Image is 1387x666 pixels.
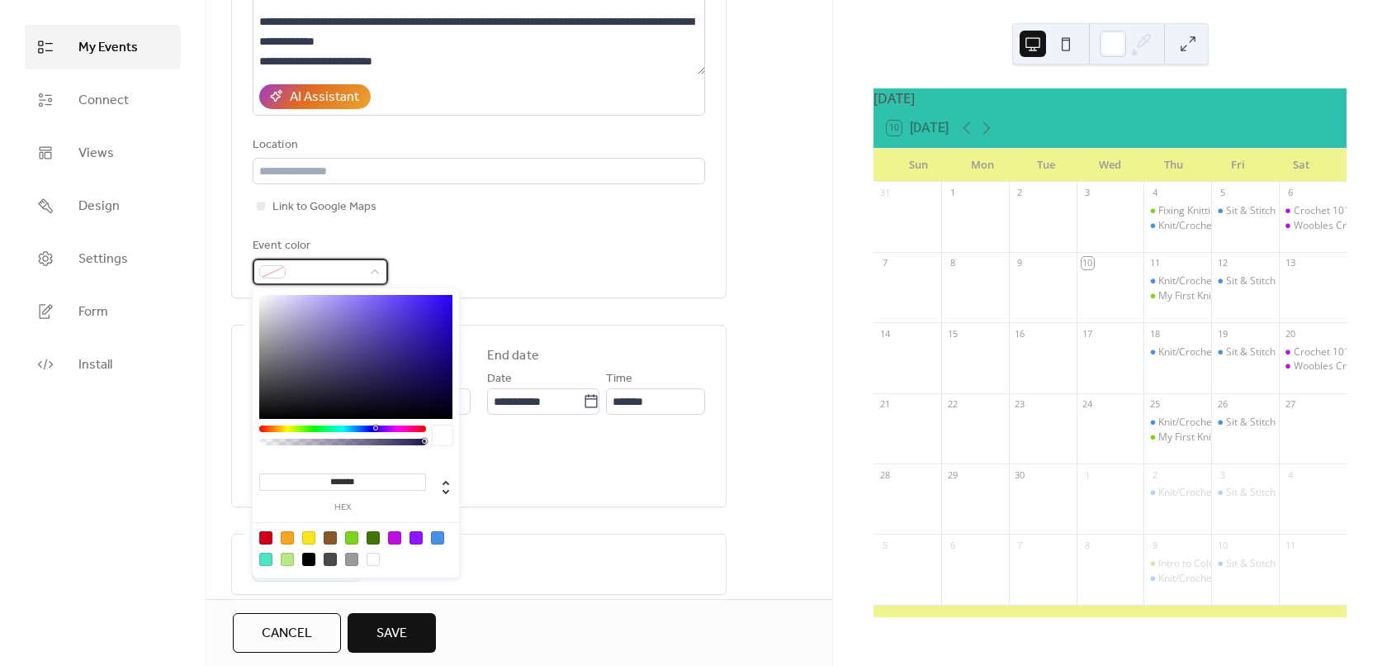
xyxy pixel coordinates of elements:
span: Save [376,624,407,644]
div: 3 [1082,187,1094,199]
div: #9013FE [409,531,423,545]
div: Location [253,136,702,155]
span: Form [78,302,108,322]
div: 1 [946,187,959,199]
div: Sit & Stitch [1226,274,1276,288]
div: Intro to Colorwork 1/2 [1158,557,1258,571]
div: Woobles Crochet Class (Part 2) [1279,359,1347,373]
div: Sit & Stitch [1211,204,1279,218]
div: 30 [1014,469,1026,481]
div: Knit/Crochet Night [1143,219,1211,233]
div: 28 [878,469,891,481]
div: Sit & Stitch [1226,416,1276,430]
span: Install [78,355,112,375]
button: Save [348,613,436,653]
div: 5 [878,539,891,551]
div: 21 [878,398,891,411]
a: Install [25,342,181,387]
div: 7 [1014,539,1026,551]
span: Time [606,369,632,389]
div: 2 [1148,469,1161,481]
div: Knit/Crochet Night [1143,274,1211,288]
div: 11 [1284,539,1296,551]
div: End date [487,346,539,366]
div: #9B9B9B [345,553,358,566]
div: Mon [950,149,1014,182]
div: #F8E71C [302,531,315,545]
div: 9 [1148,539,1161,551]
a: Form [25,289,181,334]
div: Crochet 101 (Part 2) [1279,345,1347,359]
div: Sit & Stitch [1226,486,1276,500]
span: Date [487,369,512,389]
div: 29 [946,469,959,481]
div: Knit/Crochet Night [1158,486,1243,500]
span: Views [78,144,114,164]
div: My First Knitted Sweater Class - Part 1 [1143,289,1211,303]
div: Intro to Colorwork 1/2 [1143,557,1211,571]
div: Sit & Stitch [1211,557,1279,571]
div: #B8E986 [281,553,294,566]
div: 8 [1082,539,1094,551]
div: #4A4A4A [324,553,337,566]
div: My First Knitted Sweater Class - Part 2 [1143,431,1211,445]
div: 19 [1216,327,1228,340]
button: AI Assistant [259,84,371,109]
div: Knit/Crochet Night [1143,572,1211,586]
div: 8 [946,257,959,269]
span: Link to Google Maps [272,197,376,217]
div: Sit & Stitch [1226,345,1276,359]
div: 23 [1014,398,1026,411]
a: Connect [25,78,181,122]
div: Fixing Knitting Mistakes Class [1143,204,1211,218]
div: 14 [878,327,891,340]
div: 17 [1082,327,1094,340]
div: #D0021B [259,531,272,545]
span: Cancel [262,624,312,644]
div: Knit/Crochet Night [1158,345,1243,359]
div: Fixing Knitting Mistakes Class [1158,204,1293,218]
div: 20 [1284,327,1296,340]
div: Sit & Stitch [1211,345,1279,359]
div: 4 [1284,469,1296,481]
div: Tue [1015,149,1078,182]
div: Thu [1142,149,1205,182]
div: Woobles Crochet Class (Part 1) [1279,219,1347,233]
div: 15 [946,327,959,340]
div: Event color [253,236,385,256]
button: Cancel [233,613,341,653]
div: Wed [1078,149,1142,182]
a: My Events [25,25,181,69]
div: Knit/Crochet Night [1143,486,1211,500]
div: Knit/Crochet Night [1143,416,1211,430]
div: Sit & Stitch [1226,557,1276,571]
div: 3 [1216,469,1228,481]
div: #7ED321 [345,531,358,545]
div: #F5A623 [281,531,294,545]
div: Knit/Crochet Night [1158,219,1243,233]
div: 16 [1014,327,1026,340]
span: Settings [78,250,128,269]
div: Knit/Crochet Night [1158,572,1243,586]
div: 2 [1014,187,1026,199]
div: 24 [1082,398,1094,411]
div: 12 [1216,257,1228,269]
div: 22 [946,398,959,411]
div: Sun [887,149,950,182]
a: Settings [25,236,181,281]
div: 10 [1082,257,1094,269]
div: #8B572A [324,531,337,545]
div: 31 [878,187,891,199]
div: 27 [1284,398,1296,411]
div: Crochet 101 (Part 1) [1279,204,1347,218]
div: Knit/Crochet Night [1143,345,1211,359]
a: Design [25,183,181,228]
div: Fri [1205,149,1269,182]
label: hex [259,503,426,512]
div: 6 [1284,187,1296,199]
div: My First Knitted Sweater Class - Part 2 [1158,431,1333,445]
div: [DATE] [873,88,1347,108]
div: My First Knitted Sweater Class - Part 1 [1158,289,1333,303]
div: Sit & Stitch [1211,486,1279,500]
div: AI Assistant [290,88,359,107]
